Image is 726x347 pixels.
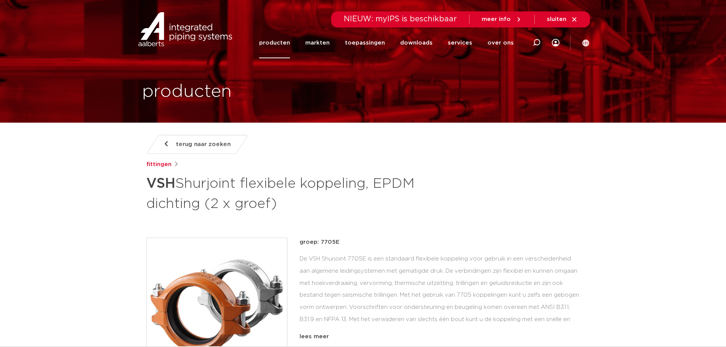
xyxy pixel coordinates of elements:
[344,15,457,23] span: NIEUW: myIPS is beschikbaar
[146,160,171,169] a: fittingen
[482,16,522,23] a: meer info
[259,27,290,58] a: producten
[547,16,578,23] a: sluiten
[305,27,330,58] a: markten
[146,177,175,190] strong: VSH
[300,253,580,329] div: De VSH Shurjoint 7705E is een standaard flexibele koppeling voor gebruik in een verscheidenheid a...
[345,27,385,58] a: toepassingen
[300,238,580,247] p: groep: 7705E
[448,27,472,58] a: services
[259,27,514,58] nav: Menu
[146,135,248,154] a: terug naar zoeken
[552,27,559,58] div: my IPS
[482,16,511,22] span: meer info
[547,16,566,22] span: sluiten
[142,80,232,104] h1: producten
[400,27,433,58] a: downloads
[176,138,231,150] span: terug naar zoeken
[487,27,514,58] a: over ons
[300,332,580,341] div: lees meer
[146,172,433,213] h1: Shurjoint flexibele koppeling, EPDM dichting (2 x groef)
